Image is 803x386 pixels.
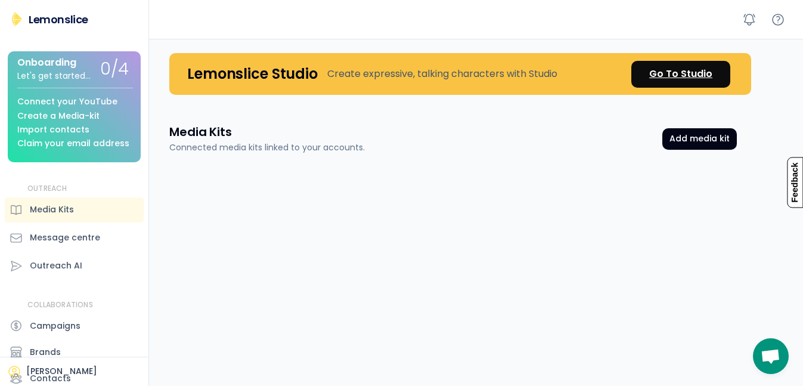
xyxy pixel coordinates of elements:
div: Brands [30,346,61,359]
h3: Media Kits [169,123,232,140]
img: Lemonslice [10,12,24,26]
div: Lemonslice [29,12,88,27]
div: Create expressive, talking characters with Studio [327,67,557,81]
h4: Lemonslice Studio [187,64,318,83]
div: Let's get started... [17,72,91,81]
div: Onboarding [17,57,76,68]
div: Contacts [30,372,71,385]
div: Go To Studio [649,67,712,81]
div: COLLABORATIONS [27,300,93,310]
div: 0/4 [100,60,129,79]
div: Campaigns [30,320,80,332]
div: Connected media kits linked to your accounts. [169,141,365,154]
div: Connect your YouTube [17,97,117,106]
a: Go To Studio [631,61,730,88]
div: Create a Media-kit [17,112,100,121]
div: Outreach AI [30,260,82,272]
div: Import contacts [17,125,89,134]
div: Media Kits [30,203,74,216]
div: Message centre [30,231,100,244]
div: Open chat [753,338,789,374]
div: OUTREACH [27,184,67,194]
button: Add media kit [662,128,737,150]
div: Claim your email address [17,139,129,148]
